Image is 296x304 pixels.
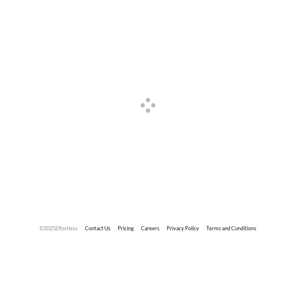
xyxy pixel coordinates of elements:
a: Terms and Conditions [206,225,257,232]
a: Contact Us [85,225,111,232]
span: © 2025 Effortless [39,225,78,232]
a: Careers [141,225,160,232]
a: Privacy Policy [167,225,199,232]
a: Pricing [118,225,134,232]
